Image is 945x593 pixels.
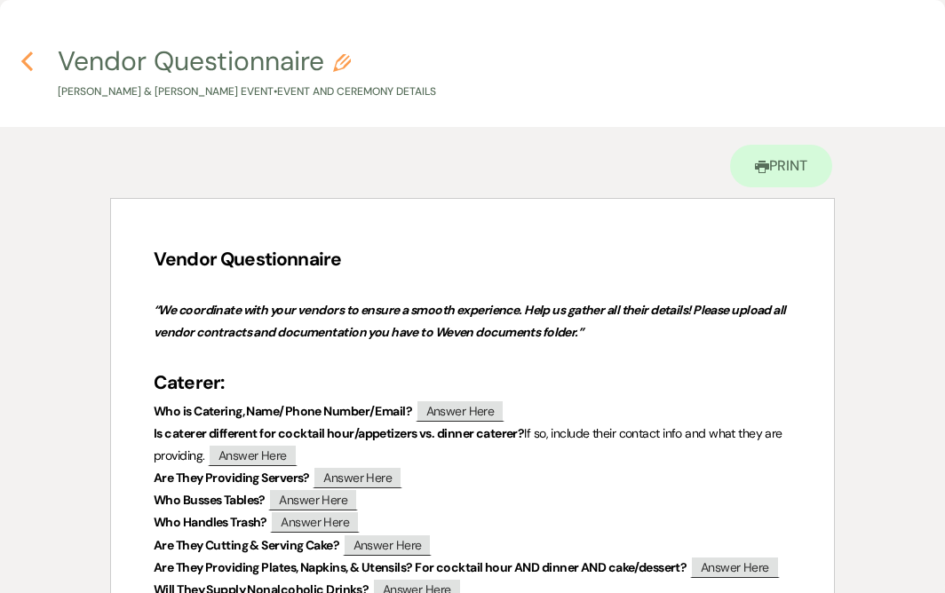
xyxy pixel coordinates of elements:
[154,470,310,486] strong: Are They Providing Servers?
[58,83,436,100] p: [PERSON_NAME] & [PERSON_NAME] Event • Event and Ceremony Details
[154,302,788,340] em: “We coordinate with your vendors to ensure a smooth experience. Help us gather all their details!...
[416,399,505,422] span: Answer Here
[154,425,785,463] span: If so, include their contact info and what they are providing.
[154,403,412,419] strong: Who is Catering, Name/Phone Number/Email?
[690,556,780,578] span: Answer Here
[154,370,224,395] strong: Caterer:
[268,488,358,510] span: Answer Here
[154,559,687,575] strong: Are They Providing Plates, Napkins, & Utensils? For cocktail hour AND dinner AND cake/dessert?
[270,510,360,533] span: Answer Here
[154,514,267,530] strong: Who Handles Trash?
[208,444,298,466] span: Answer Here
[154,247,341,272] strong: Vendor Questionnaire
[313,466,402,488] span: Answer Here
[58,48,436,100] button: Vendor Questionnaire[PERSON_NAME] & [PERSON_NAME] Event•Event and Ceremony Details
[154,425,524,441] strong: Is caterer different for cocktail hour/appetizers vs. dinner caterer?
[343,534,433,556] span: Answer Here
[154,537,339,553] strong: Are They Cutting & Serving Cake?
[154,492,266,508] strong: Who Busses Tables?
[730,145,832,187] a: Print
